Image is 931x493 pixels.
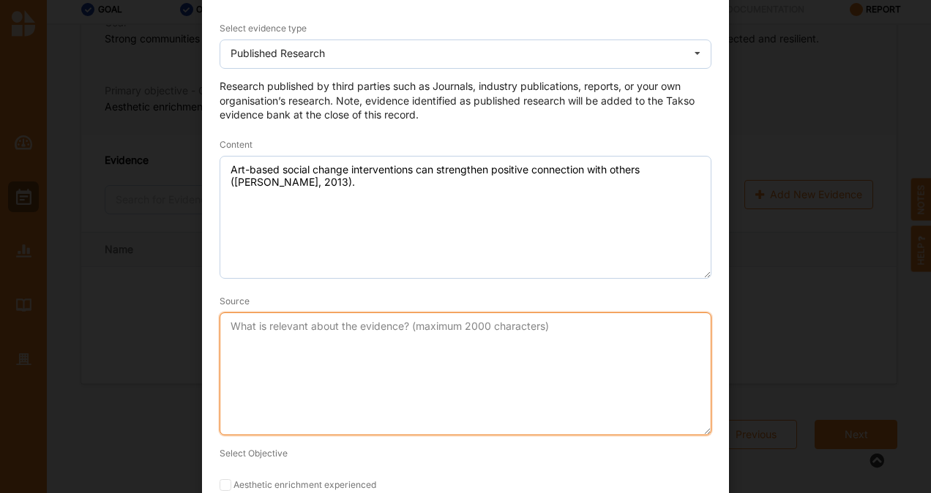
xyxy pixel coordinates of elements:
span: Content [220,139,253,150]
label: Select Objective [220,447,288,459]
span: Source [220,296,250,306]
input: Aesthetic enrichment experienced [220,479,231,491]
div: Published Research [231,48,325,59]
label: Aesthetic enrichment experienced [220,479,711,491]
div: Research published by third parties such as Journals, industry publications, reports, or your own... [220,79,711,122]
textarea: Art-based social change interventions can strengthen positive connection with others ([PERSON_NAM... [220,156,711,279]
label: Select evidence type [220,23,307,34]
